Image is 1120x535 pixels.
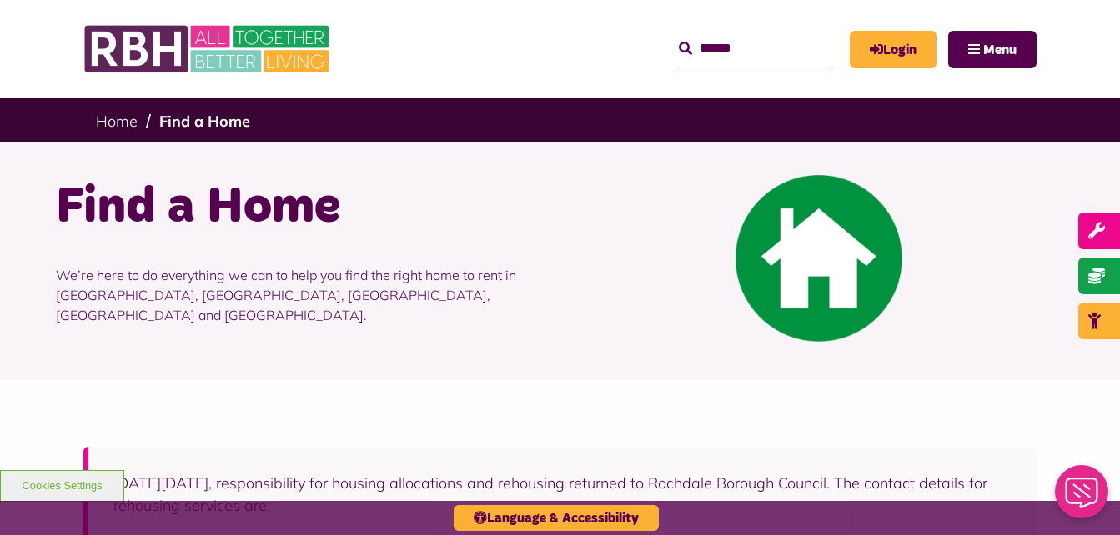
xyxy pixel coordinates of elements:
[56,240,548,350] p: We’re here to do everything we can to help you find the right home to rent in [GEOGRAPHIC_DATA], ...
[948,31,1037,68] button: Navigation
[83,17,334,82] img: RBH
[113,472,1012,517] p: [DATE][DATE], responsibility for housing allocations and rehousing returned to Rochdale Borough C...
[159,112,250,131] a: Find a Home
[96,112,138,131] a: Home
[1045,460,1120,535] iframe: Netcall Web Assistant for live chat
[736,175,902,342] img: Find A Home
[454,505,659,531] button: Language & Accessibility
[679,31,833,67] input: Search
[850,31,937,68] a: MyRBH
[56,175,548,240] h1: Find a Home
[983,43,1017,57] span: Menu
